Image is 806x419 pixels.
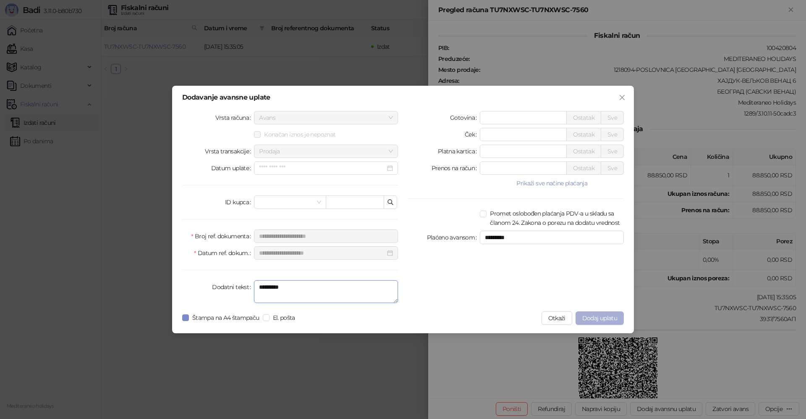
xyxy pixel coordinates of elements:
[189,313,263,322] span: Štampa na A4 štampaču
[212,280,254,294] label: Dodatni tekst
[211,161,254,175] label: Datum uplate
[566,145,601,158] button: Ostatak
[254,229,398,243] input: Broj ref. dokumenta
[615,94,629,101] span: Zatvori
[542,311,572,325] button: Otkaži
[182,94,624,101] div: Dodavanje avansne uplate
[487,209,624,227] span: Promet oslobođen plaćanja PDV-a u skladu sa članom 24. Zakona o porezu na dodatu vrednost
[576,311,624,325] button: Dodaj uplatu
[259,111,393,124] span: Avans
[270,313,298,322] span: El. pošta
[191,229,254,243] label: Broj ref. dokumenta
[615,91,629,104] button: Close
[566,128,601,141] button: Ostatak
[225,195,254,209] label: ID kupca
[438,145,480,158] label: Platna kartica
[194,246,254,260] label: Datum ref. dokum.
[566,161,601,175] button: Ostatak
[432,161,480,175] label: Prenos na račun
[261,130,339,139] span: Konačan iznos je nepoznat
[205,145,254,158] label: Vrsta transakcije
[619,94,625,101] span: close
[582,314,617,322] span: Dodaj uplatu
[601,145,624,158] button: Sve
[259,248,385,258] input: Datum ref. dokum.
[465,128,480,141] label: Ček
[254,280,398,303] textarea: Dodatni tekst
[601,111,624,124] button: Sve
[259,163,385,173] input: Datum uplate
[601,161,624,175] button: Sve
[601,128,624,141] button: Sve
[480,178,624,188] button: Prikaži sve načine plaćanja
[215,111,254,124] label: Vrsta računa
[566,111,601,124] button: Ostatak
[427,231,480,244] label: Plaćeno avansom
[450,111,480,124] label: Gotovina
[259,145,393,158] span: Prodaja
